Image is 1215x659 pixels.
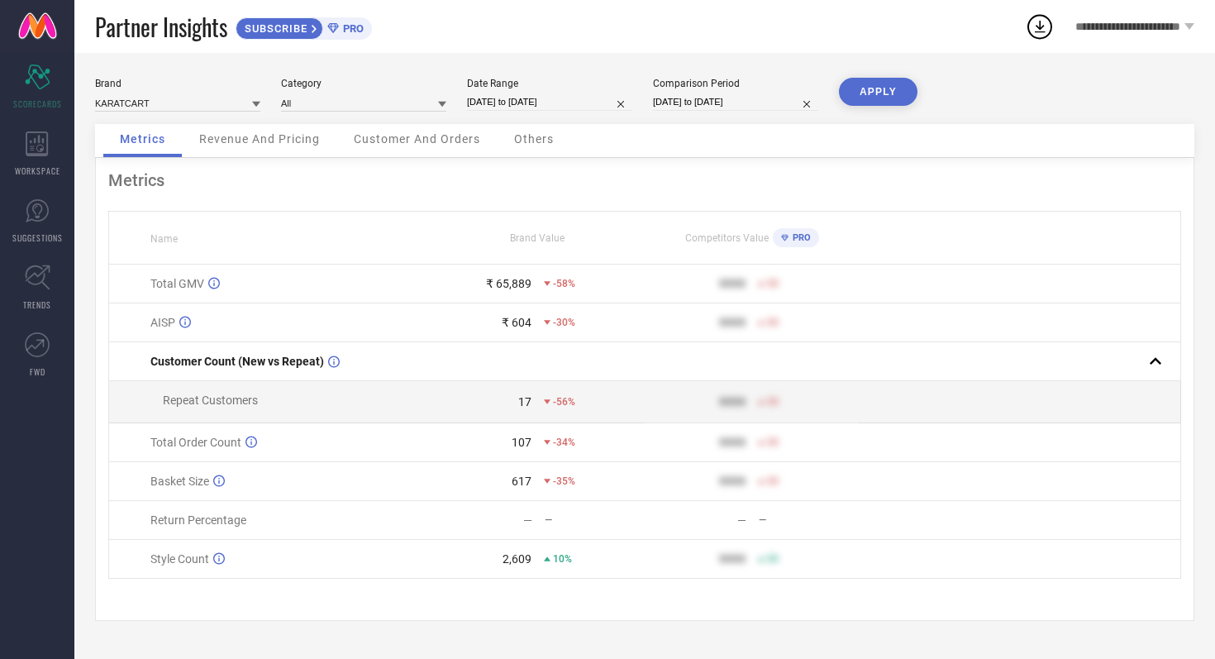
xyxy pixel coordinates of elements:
span: PRO [339,22,364,35]
span: 50 [767,553,779,565]
span: Competitors Value [685,232,769,244]
div: — [759,514,858,526]
span: Others [514,132,554,146]
span: 50 [767,475,779,487]
span: SCORECARDS [13,98,62,110]
div: — [545,514,644,526]
input: Select comparison period [653,93,818,111]
span: FWD [30,365,45,378]
span: SUBSCRIBE [236,22,312,35]
span: Revenue And Pricing [199,132,320,146]
div: 9999 [719,277,746,290]
div: Metrics [108,170,1181,190]
span: -34% [553,437,575,448]
div: 617 [512,475,531,488]
span: Name [150,233,178,245]
div: 9999 [719,552,746,566]
span: Metrics [120,132,165,146]
div: 9999 [719,395,746,408]
span: -30% [553,317,575,328]
div: ₹ 604 [502,316,531,329]
div: — [523,513,532,527]
input: Select date range [467,93,632,111]
span: 10% [553,553,572,565]
span: 50 [767,437,779,448]
span: -56% [553,396,575,408]
span: TRENDS [23,298,51,311]
a: SUBSCRIBEPRO [236,13,372,40]
span: Customer Count (New vs Repeat) [150,355,324,368]
div: — [737,513,746,527]
div: ₹ 65,889 [486,277,531,290]
span: 50 [767,278,779,289]
div: 9999 [719,316,746,329]
div: Date Range [467,78,632,89]
span: SUGGESTIONS [12,232,63,244]
span: Customer And Orders [354,132,480,146]
div: 17 [518,395,531,408]
span: Total Order Count [150,436,241,449]
div: Category [281,78,446,89]
span: Return Percentage [150,513,246,527]
span: Partner Insights [95,10,227,44]
div: 9999 [719,436,746,449]
span: WORKSPACE [15,165,60,177]
div: Open download list [1025,12,1055,41]
span: Total GMV [150,277,204,290]
span: -35% [553,475,575,487]
div: 107 [512,436,531,449]
span: Basket Size [150,475,209,488]
span: -58% [553,278,575,289]
span: Style Count [150,552,209,566]
span: Brand Value [510,232,565,244]
div: 2,609 [503,552,531,566]
div: Brand [95,78,260,89]
div: 9999 [719,475,746,488]
span: Repeat Customers [163,394,258,407]
button: APPLY [839,78,917,106]
span: PRO [789,232,811,243]
span: AISP [150,316,175,329]
span: 50 [767,396,779,408]
div: Comparison Period [653,78,818,89]
span: 50 [767,317,779,328]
